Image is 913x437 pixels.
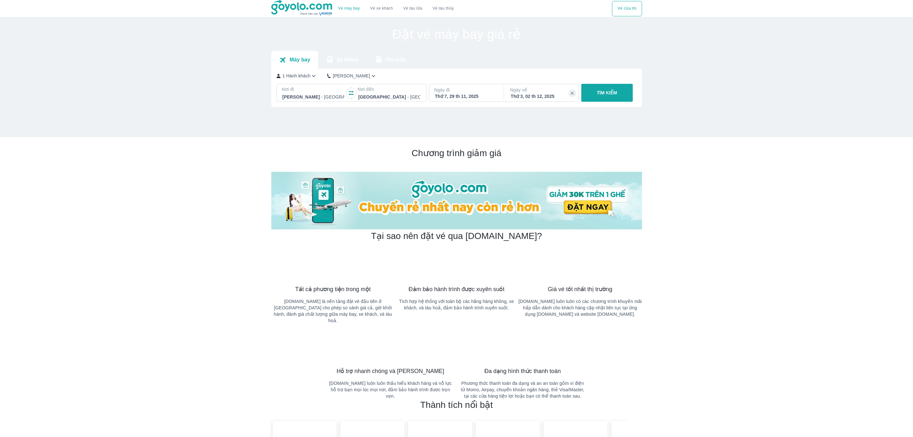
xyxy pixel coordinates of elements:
[409,285,505,293] span: Đảm bảo hành trình được xuyên suốt
[597,90,617,96] p: TÌM KIẾM
[271,298,395,324] p: [DOMAIN_NAME] là nền tảng đặt vé đầu tiên ở [GEOGRAPHIC_DATA] cho phép so sánh giá cả, giờ khởi h...
[370,6,393,11] a: Vé xe khách
[510,87,573,93] p: Ngày về
[295,285,371,293] span: Tất cả phương tiện trong một
[333,73,370,79] p: [PERSON_NAME]
[276,73,317,79] button: 1 Hành khách
[442,252,471,280] img: banner
[271,51,413,69] div: transportation tabs
[461,380,584,399] p: Phương thức thanh toán đa dạng và an an toàn gồm ví điện tử Momo, Airpay, chuyển khoản ngân hàng,...
[508,334,537,362] img: banner
[376,334,405,362] img: banner
[282,73,311,79] p: 1 Hành khách
[612,1,642,16] button: Vé của tôi
[319,252,347,280] img: banner
[385,57,406,63] p: Tàu hỏa
[329,380,452,399] p: [DOMAIN_NAME] luôn luôn thấu hiểu khách hàng và nỗ lực hỗ trợ bạn mọi lúc mọi nơi, đảm bảo hành t...
[484,367,561,375] span: Đa dạng hình thức thanh toán
[338,6,360,11] a: Vé máy bay
[337,57,359,63] p: Xe khách
[434,87,498,93] p: Ngày đi
[282,86,345,92] p: Nơi đi
[327,73,377,79] button: [PERSON_NAME]
[435,93,497,99] div: Thứ 7, 29 th 11, 2025
[612,1,642,16] div: choose transportation mode
[337,367,444,375] span: Hỗ trợ nhanh chóng và [PERSON_NAME]
[271,172,642,229] img: banner-home
[271,28,642,41] h1: Đặt vé máy bay giá rẻ
[358,86,421,92] p: Nơi đến
[511,93,573,99] div: Thứ 3, 02 th 12, 2025
[371,230,542,242] h2: Tại sao nên đặt vé qua [DOMAIN_NAME]?
[427,1,459,16] button: Vé tàu thủy
[518,298,642,317] p: [DOMAIN_NAME] luôn luôn có các chương trình khuyến mãi hấp dẫn dành cho khách hàng cập nhật liên ...
[566,252,594,280] img: banner
[398,1,428,16] a: Vé tàu lửa
[333,1,459,16] div: choose transportation mode
[290,57,310,63] p: Máy bay
[420,399,493,411] h2: Thành tích nổi bật
[581,84,633,102] button: TÌM KIẾM
[395,298,518,311] p: Tích hợp hệ thống với toàn bộ các hãng hàng không, xe khách, và tàu hoả, đảm bảo hành trình xuyên...
[271,147,642,159] h2: Chương trình giảm giá
[548,285,612,293] span: Giá vé tốt nhất thị trường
